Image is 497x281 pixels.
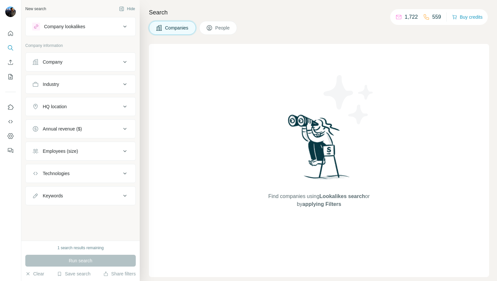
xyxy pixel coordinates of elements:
div: Company lookalikes [44,23,85,30]
button: Dashboard [5,130,16,142]
button: HQ location [26,99,135,114]
span: Companies [165,25,189,31]
button: Quick start [5,28,16,39]
div: New search [25,6,46,12]
button: Feedback [5,145,16,156]
button: Company [26,54,135,70]
p: 559 [432,13,441,21]
button: Employees (size) [26,143,135,159]
p: 1,722 [405,13,418,21]
button: Keywords [26,188,135,204]
div: Employees (size) [43,148,78,154]
span: People [215,25,230,31]
button: Buy credits [452,12,483,22]
div: Keywords [43,192,63,199]
button: My lists [5,71,16,83]
button: Industry [26,76,135,92]
button: Use Surfe on LinkedIn [5,101,16,113]
button: Use Surfe API [5,116,16,128]
button: Hide [114,4,140,14]
div: Company [43,59,62,65]
button: Technologies [26,166,135,181]
button: Annual revenue ($) [26,121,135,137]
h4: Search [149,8,489,17]
span: applying Filters [302,201,341,207]
img: Avatar [5,7,16,17]
button: Company lookalikes [26,19,135,34]
button: Enrich CSV [5,56,16,68]
div: Annual revenue ($) [43,126,82,132]
span: Lookalikes search [319,193,365,199]
div: 1 search results remaining [58,245,104,251]
p: Company information [25,43,136,49]
button: Search [5,42,16,54]
div: Technologies [43,170,70,177]
img: Surfe Illustration - Woman searching with binoculars [285,113,353,186]
span: Find companies using or by [266,192,371,208]
div: Industry [43,81,59,88]
img: Surfe Illustration - Stars [319,70,378,129]
button: Save search [57,271,90,277]
div: HQ location [43,103,67,110]
button: Share filters [103,271,136,277]
button: Clear [25,271,44,277]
